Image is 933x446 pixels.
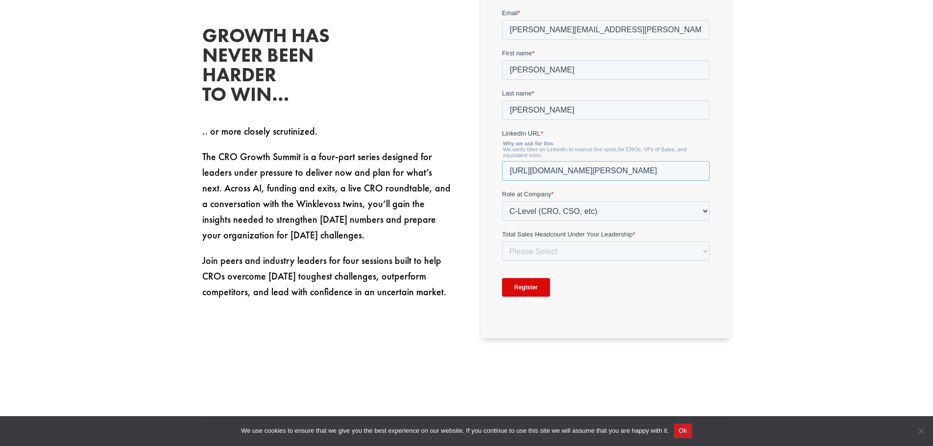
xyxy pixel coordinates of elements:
span: Join peers and industry leaders for four sessions built to help CROs overcome [DATE] toughest cha... [202,254,446,298]
iframe: To enrich screen reader interactions, please activate Accessibility in Grammarly extension settings [502,8,710,323]
span: The CRO Growth Summit is a four-part series designed for leaders under pressure to deliver now an... [202,150,451,241]
button: Ok [674,423,692,438]
span: We use cookies to ensure that we give you the best experience on our website. If you continue to ... [241,426,669,436]
h2: Growth has never been harder to win… [202,26,349,109]
span: No [916,426,926,436]
span: .. or more closely scrutinized. [202,125,317,138]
